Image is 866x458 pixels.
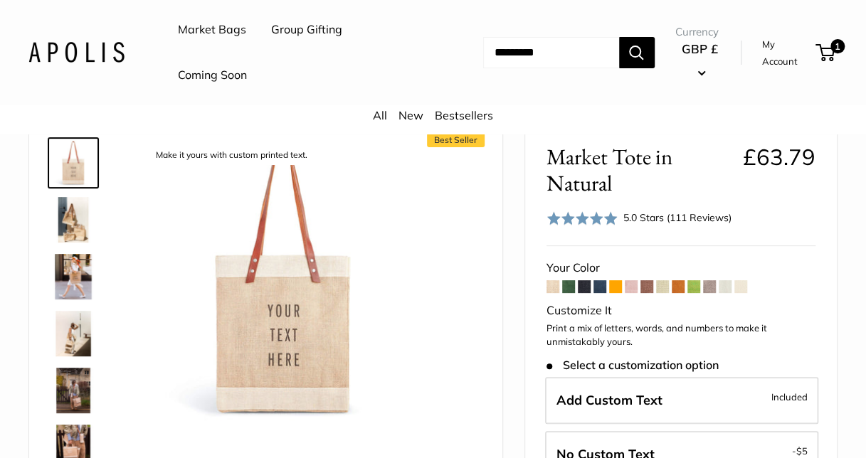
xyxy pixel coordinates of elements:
[143,140,423,420] img: description_Make it yours with custom printed text.
[619,37,655,68] button: Search
[545,377,818,424] label: Add Custom Text
[435,108,493,122] a: Bestsellers
[682,41,718,56] span: GBP £
[149,146,315,165] div: Make it yours with custom printed text.
[178,65,247,86] a: Coming Soon
[556,392,662,408] span: Add Custom Text
[796,445,808,457] span: $5
[546,321,815,349] p: Print a mix of letters, words, and numbers to make it unmistakably yours.
[48,365,99,416] a: Market Tote in Natural
[51,197,96,243] img: description_The Original Market bag in its 4 native styles
[427,133,485,147] span: Best Seller
[761,36,810,70] a: My Account
[48,308,99,359] a: description_Effortless style that elevates every moment
[675,22,725,42] span: Currency
[546,358,718,372] span: Select a customization option
[546,257,815,279] div: Your Color
[546,144,732,196] span: Market Tote in Natural
[546,300,815,321] div: Customize It
[817,44,835,61] a: 1
[271,19,342,41] a: Group Gifting
[48,137,99,188] a: description_Make it yours with custom printed text.
[771,388,808,405] span: Included
[48,194,99,245] a: description_The Original Market bag in its 4 native styles
[373,108,387,122] a: All
[178,19,246,41] a: Market Bags
[51,311,96,356] img: description_Effortless style that elevates every moment
[51,140,96,186] img: description_Make it yours with custom printed text.
[546,208,732,228] div: 5.0 Stars (111 Reviews)
[483,37,619,68] input: Search...
[398,108,423,122] a: New
[830,39,845,53] span: 1
[623,210,732,225] div: 5.0 Stars (111 Reviews)
[51,254,96,299] img: Market Tote in Natural
[743,143,815,171] span: £63.79
[48,251,99,302] a: Market Tote in Natural
[675,38,725,83] button: GBP £
[51,368,96,413] img: Market Tote in Natural
[28,42,125,63] img: Apolis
